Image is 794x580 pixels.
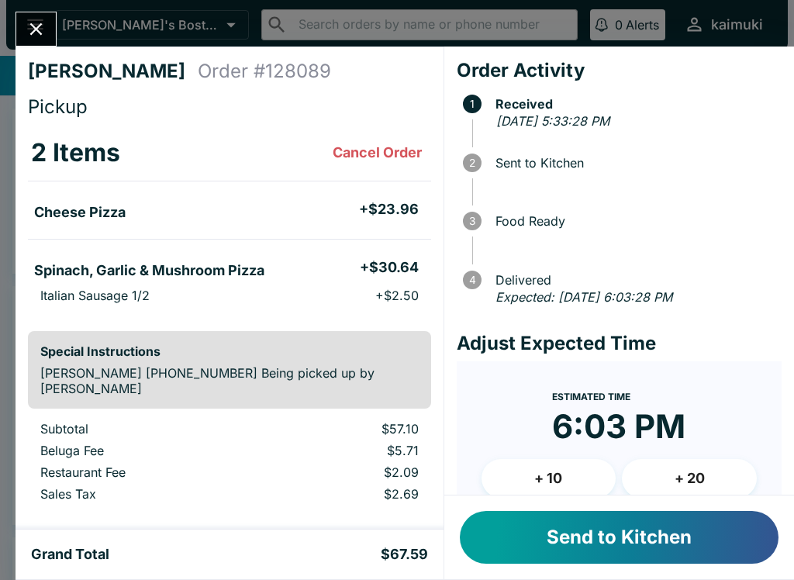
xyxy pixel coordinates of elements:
[460,511,778,564] button: Send to Kitchen
[469,157,475,169] text: 2
[40,365,419,396] p: [PERSON_NAME] [PHONE_NUMBER] Being picked up by [PERSON_NAME]
[488,214,782,228] span: Food Ready
[457,332,782,355] h4: Adjust Expected Time
[495,289,672,305] em: Expected: [DATE] 6:03:28 PM
[16,12,56,46] button: Close
[40,344,419,359] h6: Special Instructions
[381,545,428,564] h5: $67.59
[31,545,109,564] h5: Grand Total
[274,486,419,502] p: $2.69
[274,421,419,437] p: $57.10
[40,443,250,458] p: Beluga Fee
[488,97,782,111] span: Received
[326,137,428,168] button: Cancel Order
[488,156,782,170] span: Sent to Kitchen
[40,464,250,480] p: Restaurant Fee
[274,443,419,458] p: $5.71
[40,288,150,303] p: Italian Sausage 1/2
[622,459,757,498] button: + 20
[552,391,630,402] span: Estimated Time
[34,261,264,280] h5: Spinach, Garlic & Mushroom Pizza
[468,274,475,286] text: 4
[360,258,419,277] h5: + $30.64
[496,113,609,129] em: [DATE] 5:33:28 PM
[482,459,616,498] button: + 10
[470,98,475,110] text: 1
[375,288,419,303] p: + $2.50
[28,125,431,319] table: orders table
[457,59,782,82] h4: Order Activity
[40,421,250,437] p: Subtotal
[34,203,126,222] h5: Cheese Pizza
[488,273,782,287] span: Delivered
[28,95,88,118] span: Pickup
[198,60,331,83] h4: Order # 128089
[28,60,198,83] h4: [PERSON_NAME]
[552,406,685,447] time: 6:03 PM
[359,200,419,219] h5: + $23.96
[31,137,120,168] h3: 2 Items
[274,464,419,480] p: $2.09
[28,421,431,508] table: orders table
[40,486,250,502] p: Sales Tax
[469,215,475,227] text: 3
